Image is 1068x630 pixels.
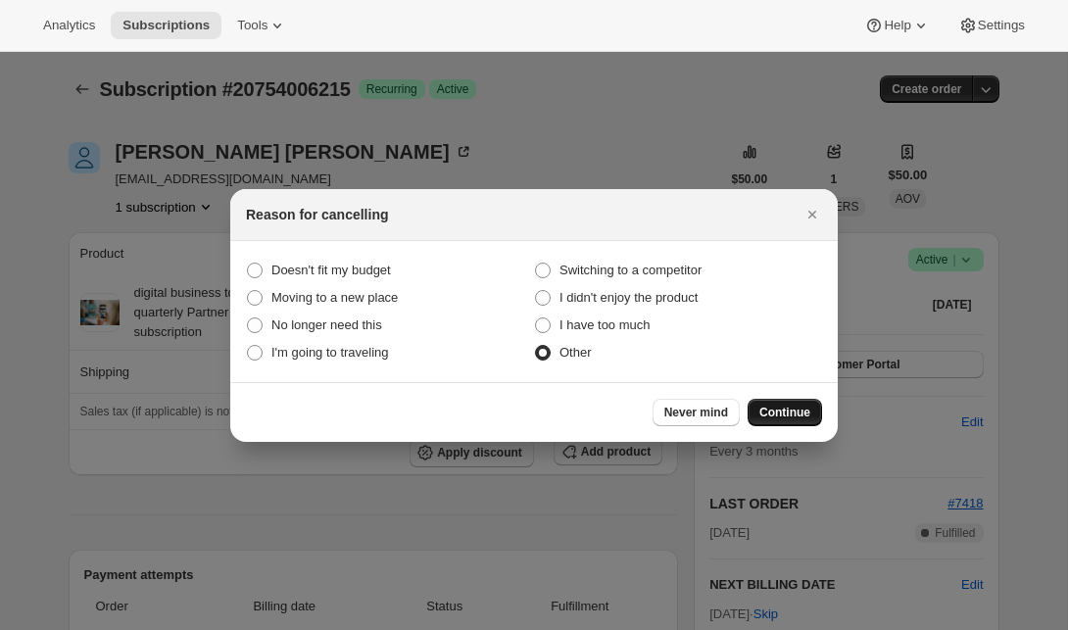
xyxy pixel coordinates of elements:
span: Never mind [664,405,728,420]
span: No longer need this [271,317,382,332]
span: Doesn't fit my budget [271,263,391,277]
span: Moving to a new place [271,290,398,305]
span: I didn't enjoy the product [559,290,698,305]
span: I'm going to traveling [271,345,389,360]
button: Never mind [653,399,740,426]
span: Tools [237,18,267,33]
span: Settings [978,18,1025,33]
button: Help [852,12,942,39]
h2: Reason for cancelling [246,205,388,224]
button: Settings [947,12,1037,39]
span: Analytics [43,18,95,33]
button: Analytics [31,12,107,39]
button: Subscriptions [111,12,221,39]
span: Other [559,345,592,360]
button: Continue [748,399,822,426]
span: Help [884,18,910,33]
span: Switching to a competitor [559,263,702,277]
span: I have too much [559,317,651,332]
button: Close [799,201,826,228]
span: Subscriptions [122,18,210,33]
button: Tools [225,12,299,39]
span: Continue [759,405,810,420]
